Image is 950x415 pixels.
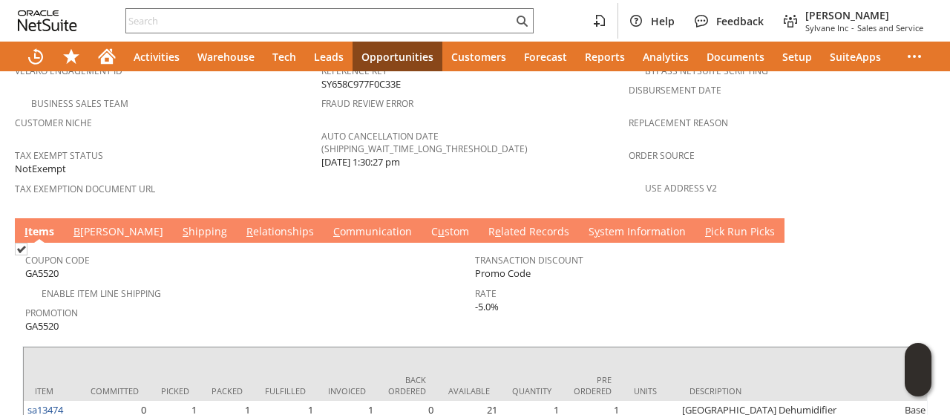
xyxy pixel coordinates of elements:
[265,385,306,396] div: Fulfilled
[651,14,675,28] span: Help
[125,42,189,71] a: Activities
[451,50,506,64] span: Customers
[98,48,116,65] svg: Home
[645,65,768,77] a: Bypass NetSuite Scripting
[512,385,551,396] div: Quantity
[594,224,600,238] span: y
[89,42,125,71] a: Home
[243,224,318,241] a: Relationships
[782,50,812,64] span: Setup
[427,224,473,241] a: Custom
[321,155,400,169] span: [DATE] 1:30:27 pm
[353,42,442,71] a: Opportunities
[134,50,180,64] span: Activities
[905,343,931,396] iframe: Click here to launch Oracle Guided Learning Help Panel
[585,50,625,64] span: Reports
[805,8,923,22] span: [PERSON_NAME]
[634,385,667,396] div: Units
[161,385,189,396] div: Picked
[25,254,90,267] a: Coupon Code
[629,117,728,129] a: Replacement reason
[524,50,567,64] span: Forecast
[70,224,167,241] a: B[PERSON_NAME]
[321,77,401,91] span: SY658C977F0C33E
[857,22,923,33] span: Sales and Service
[448,385,490,396] div: Available
[212,385,243,396] div: Packed
[62,48,80,65] svg: Shortcuts
[513,12,531,30] svg: Search
[905,370,931,397] span: Oracle Guided Learning Widget. To move around, please hold and drag
[851,22,854,33] span: -
[705,224,711,238] span: P
[475,300,499,314] span: -5.0%
[126,12,513,30] input: Search
[15,149,103,162] a: Tax Exempt Status
[830,50,881,64] span: SuiteApps
[576,42,634,71] a: Reports
[701,224,779,241] a: Pick Run Picks
[73,224,80,238] span: B
[438,224,445,238] span: u
[495,224,501,238] span: e
[908,221,926,239] a: Unrolled view on
[25,267,59,281] span: GA5520
[305,42,353,71] a: Leads
[698,42,773,71] a: Documents
[485,224,573,241] a: Related Records
[689,385,890,396] div: Description
[15,162,66,176] span: NotExempt
[361,50,433,64] span: Opportunities
[15,183,155,195] a: Tax Exemption Document URL
[442,42,515,71] a: Customers
[272,50,296,64] span: Tech
[805,22,848,33] span: Sylvane Inc
[25,319,59,333] span: GA5520
[388,374,426,396] div: Back Ordered
[475,254,583,267] a: Transaction Discount
[15,117,92,129] a: Customer Niche
[15,65,122,77] a: Velaro Engagement ID
[716,14,764,28] span: Feedback
[328,385,366,396] div: Invoiced
[321,130,528,155] a: Auto Cancellation Date (shipping_wait_time_long_threshold_date)
[25,307,78,319] a: Promotion
[897,42,932,71] div: More menus
[27,48,45,65] svg: Recent Records
[321,65,387,77] a: Reference Key
[246,224,253,238] span: R
[42,287,161,300] a: Enable Item Line Shipping
[179,224,231,241] a: Shipping
[18,10,77,31] svg: logo
[53,42,89,71] div: Shortcuts
[707,50,764,64] span: Documents
[91,385,139,396] div: Committed
[330,224,416,241] a: Communication
[321,97,413,110] a: Fraud Review Error
[197,50,255,64] span: Warehouse
[314,50,344,64] span: Leads
[515,42,576,71] a: Forecast
[183,224,189,238] span: S
[35,385,68,396] div: Item
[15,243,27,255] img: Checked
[629,149,695,162] a: Order Source
[629,84,721,97] a: Disbursement Date
[645,182,717,195] a: Use Address V2
[475,287,497,300] a: Rate
[263,42,305,71] a: Tech
[333,224,340,238] span: C
[634,42,698,71] a: Analytics
[31,97,128,110] a: Business Sales Team
[18,42,53,71] a: Recent Records
[24,224,28,238] span: I
[585,224,689,241] a: System Information
[643,50,689,64] span: Analytics
[21,224,58,241] a: Items
[475,267,531,281] span: Promo Code
[821,42,890,71] a: SuiteApps
[189,42,263,71] a: Warehouse
[574,374,612,396] div: Pre Ordered
[773,42,821,71] a: Setup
